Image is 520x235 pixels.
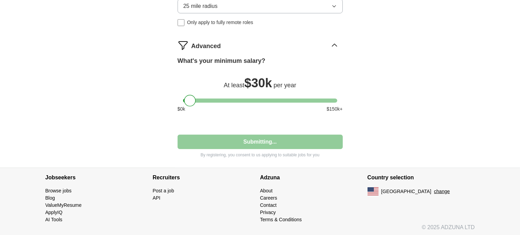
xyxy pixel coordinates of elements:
img: US flag [368,187,379,195]
input: Only apply to fully remote roles [178,19,184,26]
span: Only apply to fully remote roles [187,19,253,26]
span: $ 30k [244,76,272,90]
span: per year [274,82,296,89]
span: [GEOGRAPHIC_DATA] [381,188,432,195]
a: Careers [260,195,277,201]
p: By registering, you consent to us applying to suitable jobs for you [178,152,343,158]
a: Blog [45,195,55,201]
h4: Country selection [368,168,475,187]
a: Post a job [153,188,174,193]
a: Browse jobs [45,188,72,193]
a: AI Tools [45,217,63,222]
label: What's your minimum salary? [178,56,265,66]
a: Terms & Conditions [260,217,302,222]
span: At least [224,82,244,89]
a: ApplyIQ [45,210,63,215]
button: Submitting... [178,135,343,149]
button: change [434,188,450,195]
a: About [260,188,273,193]
img: filter [178,40,189,51]
a: Privacy [260,210,276,215]
a: API [153,195,161,201]
span: $ 150 k+ [327,105,342,113]
span: 25 mile radius [183,2,218,10]
span: $ 0 k [178,105,185,113]
a: Contact [260,202,277,208]
a: ValueMyResume [45,202,82,208]
span: Advanced [191,42,221,51]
